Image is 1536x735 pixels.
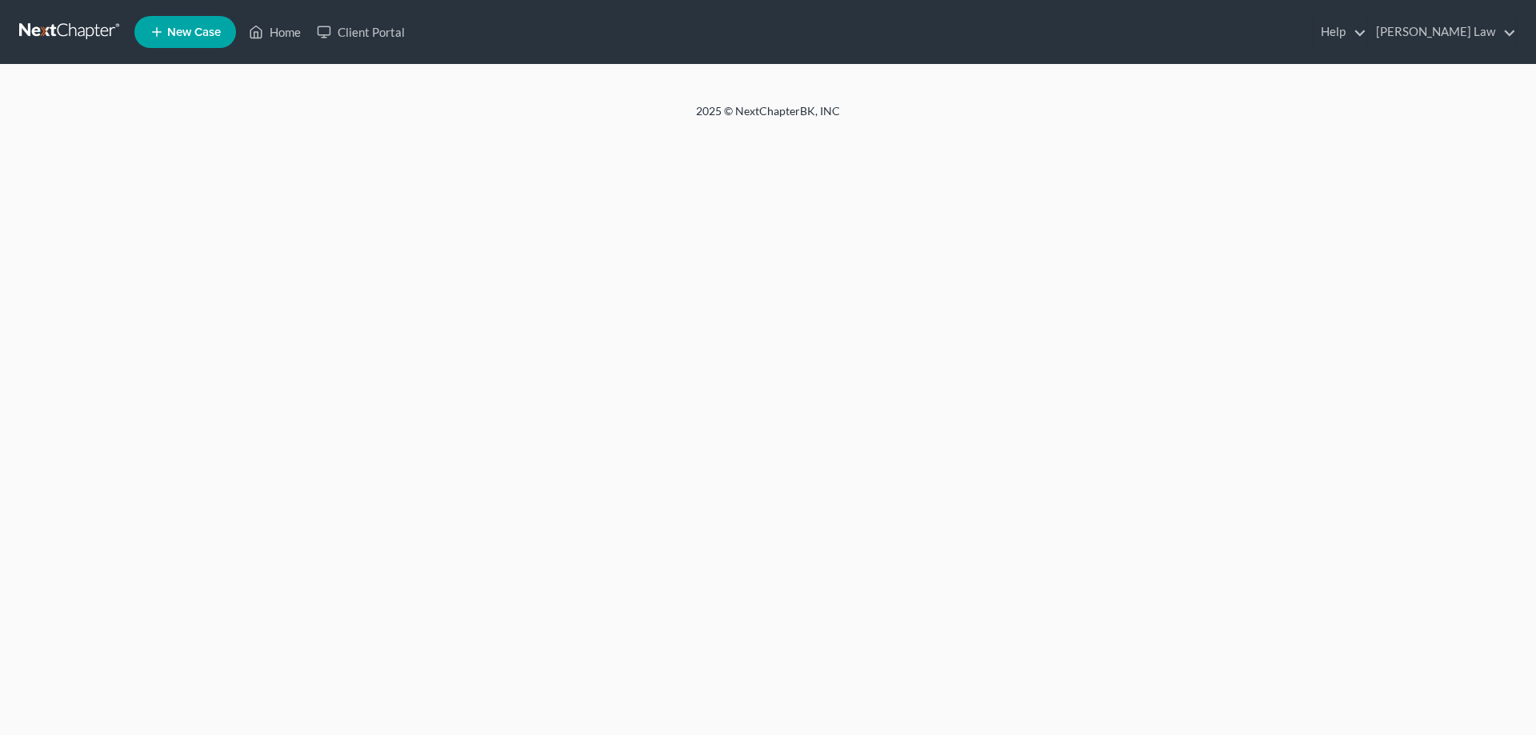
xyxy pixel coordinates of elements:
[1313,18,1366,46] a: Help
[309,18,413,46] a: Client Portal
[312,103,1224,132] div: 2025 © NextChapterBK, INC
[1368,18,1516,46] a: [PERSON_NAME] Law
[241,18,309,46] a: Home
[134,16,236,48] new-legal-case-button: New Case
